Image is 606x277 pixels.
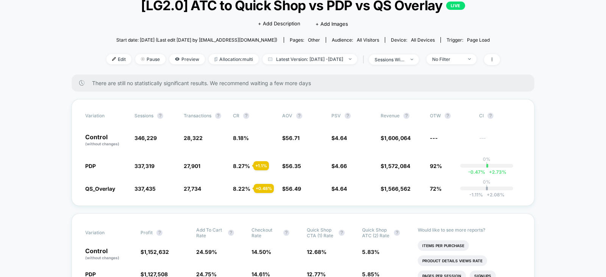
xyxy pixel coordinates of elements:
[233,185,250,192] span: 8.22 %
[479,113,521,119] span: CI
[134,185,156,192] span: 337,435
[489,169,492,175] span: +
[228,230,234,236] button: ?
[282,163,301,169] span: $
[381,135,411,141] span: $
[251,227,280,238] span: Checkout Rate
[157,113,163,119] button: ?
[384,163,410,169] span: 1,572,084
[362,227,390,238] span: Quick Shop ATC (2) rate
[447,37,490,43] div: Trigger:
[486,185,487,190] p: |
[209,54,259,64] span: Allocation: multi
[308,37,320,43] span: other
[262,54,357,64] span: Latest Version: [DATE] - [DATE]
[184,113,211,118] span: Transactions
[106,54,131,64] span: Edit
[487,113,494,119] button: ?
[394,230,400,236] button: ?
[381,113,400,118] span: Revenue
[483,156,490,162] p: 0%
[362,249,380,255] span: 5.83 %
[418,255,487,266] li: Product Details Views Rate
[335,185,347,192] span: 4.64
[430,113,472,119] span: OTW
[85,248,133,261] p: Control
[134,135,157,141] span: 346,229
[184,135,203,141] span: 28,322
[486,162,487,168] p: |
[361,54,369,65] span: |
[112,57,116,61] img: edit
[196,227,224,238] span: Add To Cart Rate
[258,20,300,28] span: + Add Description
[254,184,274,193] div: + 0.48 %
[315,21,348,27] span: + Add Images
[467,37,490,43] span: Page Load
[85,227,127,238] span: Variation
[156,230,162,236] button: ?
[85,142,119,146] span: (without changes)
[251,249,271,255] span: 14.50 %
[282,135,300,141] span: $
[135,54,166,64] span: Pause
[282,185,301,192] span: $
[144,249,169,255] span: 1,152,632
[432,56,462,62] div: No Filter
[411,59,413,60] img: end
[233,163,250,169] span: 8.27 %
[283,230,289,236] button: ?
[331,113,341,118] span: PSV
[92,80,519,86] span: There are still no statistically significant results. We recommend waiting a few more days
[141,57,145,61] img: end
[286,135,300,141] span: 56.71
[418,227,521,233] p: Would like to see more reports?
[468,58,471,60] img: end
[446,2,465,10] p: LIVE
[282,113,292,118] span: AOV
[286,163,301,169] span: 56.35
[485,169,506,175] span: 2.73 %
[85,113,127,119] span: Variation
[430,135,438,141] span: ---
[214,57,217,61] img: rebalance
[286,185,301,192] span: 56.49
[307,227,335,238] span: Quick Shop CTA (1) rate
[243,113,249,119] button: ?
[469,192,483,198] span: -1.11 %
[141,230,153,235] span: Profit
[345,113,351,119] button: ?
[253,161,269,170] div: + 1.1 %
[215,113,221,119] button: ?
[479,136,521,147] span: ---
[385,37,440,43] span: Device:
[331,163,347,169] span: $
[384,135,411,141] span: 1,606,064
[483,179,490,185] p: 0%
[349,58,351,60] img: end
[332,37,379,43] div: Audience:
[169,54,205,64] span: Preview
[411,37,435,43] span: all devices
[85,255,119,260] span: (without changes)
[430,185,442,192] span: 72%
[268,57,272,61] img: calendar
[307,249,326,255] span: 12.68 %
[233,113,239,118] span: CR
[296,113,302,119] button: ?
[375,57,405,62] div: sessions with impression
[331,185,347,192] span: $
[116,37,277,43] span: Start date: [DATE] (Last edit [DATE] by [EMAIL_ADDRESS][DOMAIN_NAME])
[233,135,249,141] span: 8.18 %
[335,135,347,141] span: 4.64
[85,134,127,147] p: Control
[468,169,485,175] span: -0.47 %
[381,185,411,192] span: $
[483,192,504,198] span: 2.08 %
[357,37,379,43] span: All Visitors
[445,113,451,119] button: ?
[85,163,96,169] span: PDP
[184,163,200,169] span: 27,901
[85,185,115,192] span: QS_Overlay
[335,163,347,169] span: 4.66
